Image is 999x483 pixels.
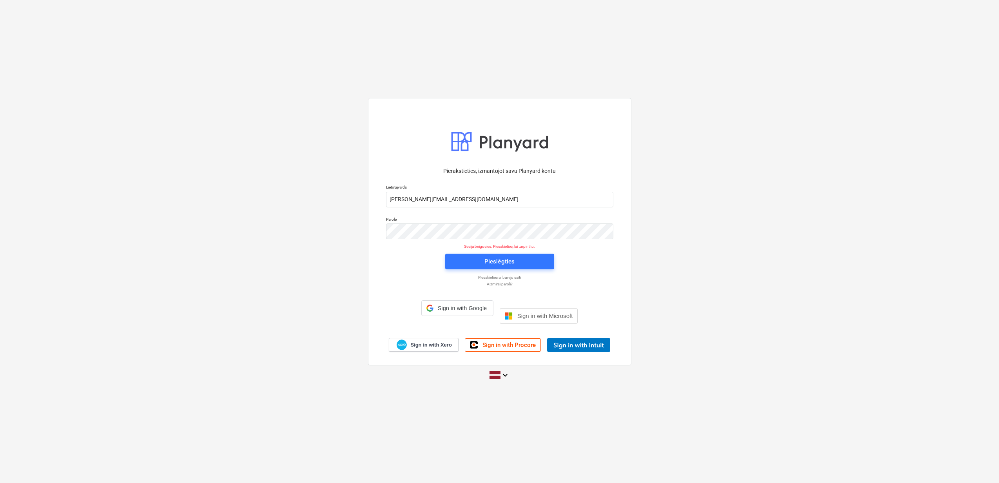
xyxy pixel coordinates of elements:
[382,275,617,280] a: Piesakieties ar burvju saiti
[397,340,407,350] img: Xero logo
[410,341,451,349] span: Sign in with Xero
[500,370,510,380] i: keyboard_arrow_down
[386,192,613,207] input: Lietotājvārds
[445,254,554,269] button: Pieslēgties
[386,167,613,175] p: Pierakstieties, izmantojot savu Planyard kontu
[386,185,613,191] p: Lietotājvārds
[386,217,613,223] p: Parole
[389,338,459,352] a: Sign in with Xero
[417,315,497,332] iframe: Sign in with Google Button
[505,312,513,320] img: Microsoft logo
[437,305,488,311] span: Sign in with Google
[465,338,541,352] a: Sign in with Procore
[482,341,536,349] span: Sign in with Procore
[484,256,514,267] div: Pieslēgties
[517,312,573,319] span: Sign in with Microsoft
[381,244,618,249] p: Sesija beigusies. Piesakieties, lai turpinātu.
[382,281,617,287] a: Aizmirsi paroli?
[421,300,493,316] div: Sign in with Google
